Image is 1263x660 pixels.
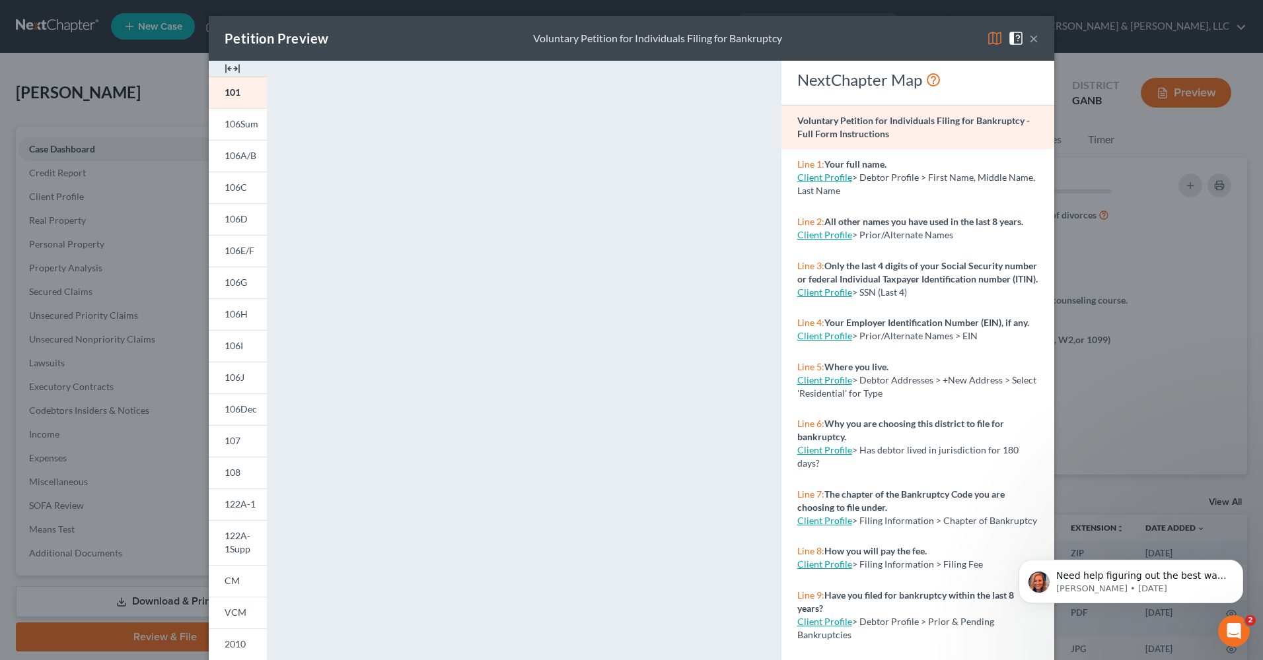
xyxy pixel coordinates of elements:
[797,418,824,429] span: Line 6:
[225,638,246,649] span: 2010
[797,216,824,227] span: Line 2:
[209,565,267,597] a: CM
[209,425,267,457] a: 107
[209,393,267,425] a: 106Dec
[1008,30,1024,46] img: help-close-5ba153eb36485ed6c1ea00a893f15db1cb9b99d6cae46e1a8edb6c62d00a1a76.svg
[797,545,824,556] span: Line 8:
[797,286,852,298] a: Client Profile
[797,589,1014,614] strong: Have you filed for bankruptcy within the last 8 years?
[209,235,267,267] a: 106E/F
[797,172,1035,196] span: > Debtor Profile > First Name, Middle Name, Last Name
[797,589,824,601] span: Line 9:
[225,29,328,48] div: Petition Preview
[797,616,852,627] a: Client Profile
[797,229,852,240] a: Client Profile
[225,403,257,414] span: 106Dec
[209,520,267,565] a: 122A-1Supp
[209,267,267,298] a: 106G
[797,330,852,341] a: Client Profile
[824,317,1029,328] strong: Your Employer Identification Number (EIN), if any.
[797,374,852,385] a: Client Profile
[1029,30,1038,46] button: ×
[852,229,953,240] span: > Prior/Alternate Names
[209,108,267,140] a: 106Sum
[1218,615,1250,647] iframe: Intercom live chat
[824,545,927,556] strong: How you will pay the fee.
[999,532,1263,624] iframe: Intercom notifications message
[852,515,1037,526] span: > Filing Information > Chapter of Bankruptcy
[824,361,888,372] strong: Where you live.
[209,597,267,628] a: VCM
[852,558,983,570] span: > Filing Information > Filing Fee
[797,260,824,271] span: Line 3:
[797,172,852,183] a: Client Profile
[225,213,248,224] span: 106D
[225,277,247,288] span: 106G
[209,457,267,488] a: 108
[987,30,1003,46] img: map-eea8200ae884c6f1103ae1953ef3d486a96c86aabb227e865a55264e3737af1f.svg
[852,286,907,298] span: > SSN (Last 4)
[797,444,1019,469] span: > Has debtor lived in jurisdiction for 180 days?
[797,158,824,170] span: Line 1:
[209,77,267,108] a: 101
[797,444,852,455] a: Client Profile
[797,616,994,640] span: > Debtor Profile > Prior & Pending Bankruptcies
[797,558,852,570] a: Client Profile
[797,69,1038,90] div: NextChapter Map
[797,488,824,500] span: Line 7:
[797,515,852,526] a: Client Profile
[225,308,248,319] span: 106H
[209,488,267,520] a: 122A-1
[209,172,267,203] a: 106C
[797,374,1036,399] span: > Debtor Addresses > +New Address > Select 'Residential' for Type
[1245,615,1256,626] span: 2
[797,115,1030,139] strong: Voluntary Petition for Individuals Filing for Bankruptcy - Full Form Instructions
[797,361,824,372] span: Line 5:
[225,607,246,618] span: VCM
[225,340,243,351] span: 106I
[225,118,258,129] span: 106Sum
[225,498,256,510] span: 122A-1
[209,628,267,660] a: 2010
[209,362,267,393] a: 106J
[797,317,824,328] span: Line 4:
[225,86,240,98] span: 101
[225,150,256,161] span: 106A/B
[225,61,240,77] img: expand-e0f6d898513216a626fdd78e52531dac95497ffd26381d4c15ee2fc46db09dca.svg
[225,435,240,446] span: 107
[824,158,886,170] strong: Your full name.
[209,140,267,172] a: 106A/B
[225,245,254,256] span: 106E/F
[797,418,1004,442] strong: Why you are choosing this district to file for bankruptcy.
[852,330,978,341] span: > Prior/Alternate Names > EIN
[225,575,240,586] span: CM
[225,181,247,193] span: 106C
[797,488,1005,513] strong: The chapter of the Bankruptcy Code you are choosing to file under.
[225,530,250,554] span: 122A-1Supp
[209,298,267,330] a: 106H
[225,372,244,383] span: 106J
[209,330,267,362] a: 106I
[797,260,1038,284] strong: Only the last 4 digits of your Social Security number or federal Individual Taxpayer Identificati...
[225,467,240,478] span: 108
[824,216,1023,227] strong: All other names you have used in the last 8 years.
[209,203,267,235] a: 106D
[533,31,782,46] div: Voluntary Petition for Individuals Filing for Bankruptcy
